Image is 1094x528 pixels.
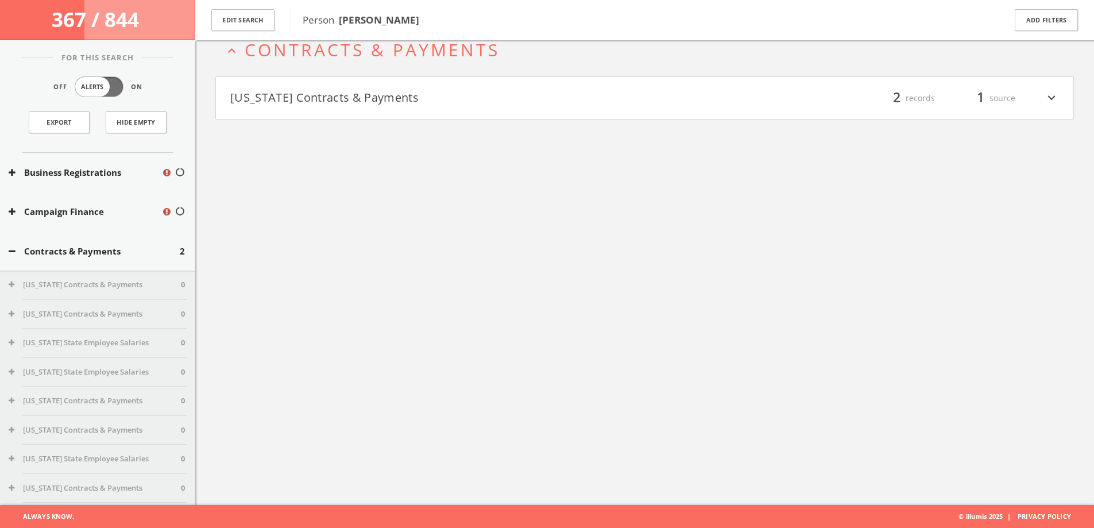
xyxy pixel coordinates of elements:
button: [US_STATE] Contracts & Payments [9,483,181,494]
button: Campaign Finance [9,205,161,218]
span: Always Know. [9,505,74,528]
span: 2 [180,245,185,258]
span: For This Search [53,52,142,64]
span: Off [53,82,67,92]
button: Add Filters [1015,9,1078,32]
button: Contracts & Payments [9,245,180,258]
button: [US_STATE] State Employee Salaries [9,453,181,465]
span: Contracts & Payments [245,38,500,61]
a: Privacy Policy [1018,512,1071,521]
b: [PERSON_NAME] [339,13,419,26]
span: 0 [181,337,185,349]
span: 0 [181,395,185,407]
i: expand_less [224,43,239,59]
span: 0 [181,483,185,494]
span: 0 [181,279,185,291]
span: 367 / 844 [52,6,144,33]
div: records [866,88,935,108]
span: 0 [181,309,185,320]
button: [US_STATE] Contracts & Payments [9,395,181,407]
button: [US_STATE] Contracts & Payments [9,425,181,436]
button: Edit Search [211,9,275,32]
span: 2 [888,88,906,108]
span: | [1003,512,1015,521]
button: [US_STATE] Contracts & Payments [9,279,181,291]
span: 0 [181,367,185,378]
i: expand_more [1044,88,1059,108]
button: [US_STATE] State Employee Salaries [9,367,181,378]
button: Hide Empty [106,111,167,133]
button: Business Registrations [9,166,161,179]
span: 1 [972,88,989,108]
span: Person [303,13,419,26]
span: On [131,82,142,92]
span: 0 [181,453,185,465]
div: source [946,88,1015,108]
span: 0 [181,425,185,436]
button: [US_STATE] Contracts & Payments [9,309,181,320]
a: Export [29,111,90,133]
span: © illumis 2025 [958,505,1085,528]
button: [US_STATE] State Employee Salaries [9,337,181,349]
button: expand_lessContracts & Payments [224,40,1074,59]
button: [US_STATE] Contracts & Payments [230,88,645,108]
